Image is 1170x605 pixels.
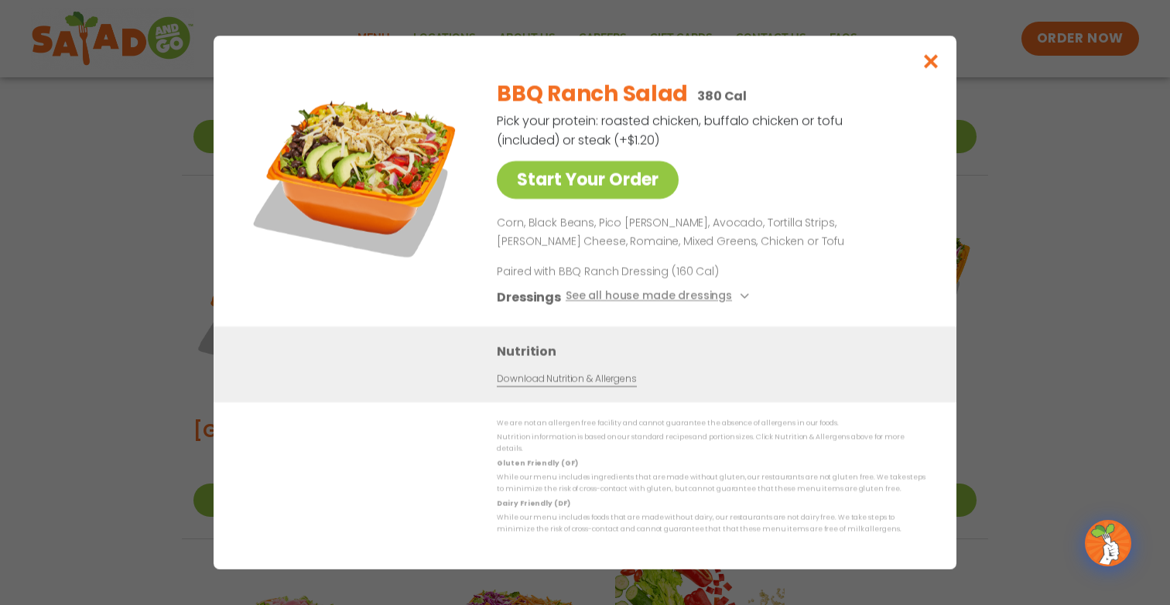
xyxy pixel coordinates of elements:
[906,36,956,87] button: Close modal
[497,459,577,468] strong: Gluten Friendly (GF)
[497,372,636,387] a: Download Nutrition & Allergens
[497,161,679,199] a: Start Your Order
[497,111,845,150] p: Pick your protein: roasted chicken, buffalo chicken or tofu (included) or steak (+$1.20)
[497,78,688,111] h2: BBQ Ranch Salad
[497,472,925,496] p: While our menu includes ingredients that are made without gluten, our restaurants are not gluten ...
[497,512,925,536] p: While our menu includes foods that are made without dairy, our restaurants are not dairy free. We...
[248,67,465,283] img: Featured product photo for BBQ Ranch Salad
[697,87,747,106] p: 380 Cal
[497,264,783,280] p: Paired with BBQ Ranch Dressing (160 Cal)
[497,288,561,307] h3: Dressings
[497,342,933,361] h3: Nutrition
[1086,521,1130,565] img: wpChatIcon
[497,499,570,508] strong: Dairy Friendly (DF)
[497,418,925,429] p: We are not an allergen free facility and cannot guarantee the absence of allergens in our foods.
[497,432,925,456] p: Nutrition information is based on our standard recipes and portion sizes. Click Nutrition & Aller...
[566,288,754,307] button: See all house made dressings
[497,214,919,251] p: Corn, Black Beans, Pico [PERSON_NAME], Avocado, Tortilla Strips, [PERSON_NAME] Cheese, Romaine, M...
